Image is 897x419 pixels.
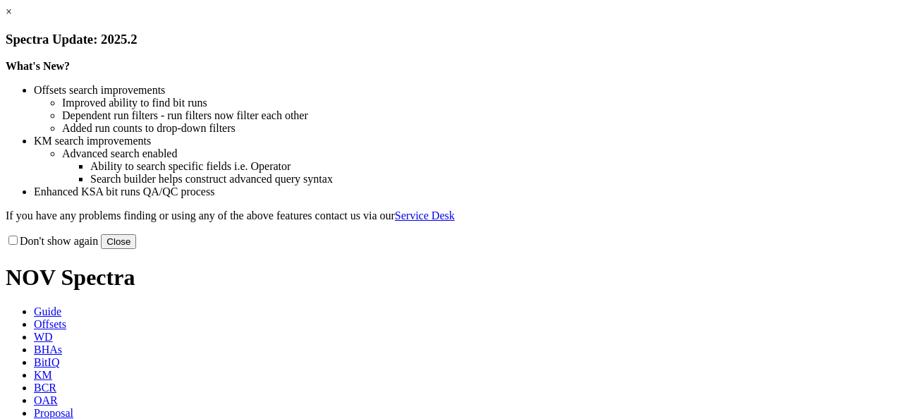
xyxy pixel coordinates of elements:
li: Advanced search enabled [62,147,891,160]
li: Search builder helps construct advanced query syntax [90,173,891,186]
li: Added run counts to drop-down filters [62,122,891,135]
li: Ability to search specific fields i.e. Operator [90,160,891,173]
span: KM [34,369,52,381]
span: BitIQ [34,356,59,368]
li: Improved ability to find bit runs [62,97,891,109]
span: BHAs [34,344,62,356]
span: Guide [34,305,61,317]
li: Enhanced KSA bit runs QA/QC process [34,186,891,198]
h3: Spectra Update: 2025.2 [6,32,891,47]
span: Proposal [34,407,73,419]
label: Don't show again [6,235,98,247]
strong: What's New? [6,60,70,72]
h1: NOV Spectra [6,265,891,291]
input: Don't show again [8,236,18,245]
span: BCR [34,382,56,394]
p: If you have any problems finding or using any of the above features contact us via our [6,209,891,222]
li: Dependent run filters - run filters now filter each other [62,109,891,122]
span: Offsets [34,318,66,330]
a: × [6,6,12,18]
li: KM search improvements [34,135,891,147]
span: WD [34,331,53,343]
li: Offsets search improvements [34,84,891,97]
span: OAR [34,394,58,406]
a: Service Desk [395,209,455,221]
button: Close [101,234,136,249]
